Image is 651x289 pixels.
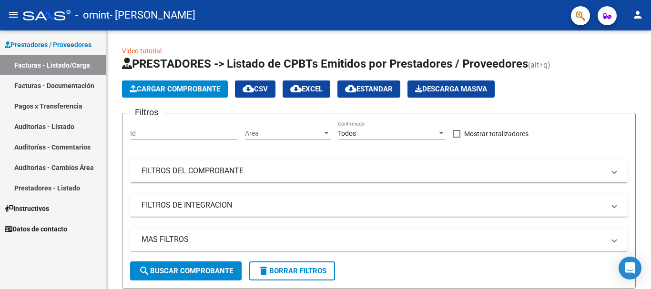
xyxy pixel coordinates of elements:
[243,85,268,93] span: CSV
[75,5,110,26] span: - omint
[619,257,641,279] div: Open Intercom Messenger
[110,5,195,26] span: - [PERSON_NAME]
[130,194,628,217] mat-expansion-panel-header: FILTROS DE INTEGRACION
[245,130,322,138] span: Area
[464,128,529,140] span: Mostrar totalizadores
[5,203,49,214] span: Instructivos
[5,40,92,50] span: Prestadores / Proveedores
[139,267,233,275] span: Buscar Comprobante
[235,80,275,98] button: CSV
[290,85,323,93] span: EXCEL
[139,265,150,277] mat-icon: search
[415,85,487,93] span: Descarga Masiva
[130,85,220,93] span: Cargar Comprobante
[130,159,628,182] mat-expansion-panel-header: FILTROS DEL COMPROBANTE
[5,224,67,234] span: Datos de contacto
[283,80,330,98] button: EXCEL
[142,234,605,245] mat-panel-title: MAS FILTROS
[122,80,228,98] button: Cargar Comprobante
[528,60,550,70] span: (alt+q)
[243,83,254,94] mat-icon: cloud_download
[258,265,269,277] mat-icon: delete
[258,267,326,275] span: Borrar Filtros
[8,9,19,20] mat-icon: menu
[122,47,162,55] a: Video tutorial
[345,85,393,93] span: Estandar
[632,9,643,20] mat-icon: person
[290,83,302,94] mat-icon: cloud_download
[122,57,528,70] span: PRESTADORES -> Listado de CPBTs Emitidos por Prestadores / Proveedores
[130,228,628,251] mat-expansion-panel-header: MAS FILTROS
[130,261,242,280] button: Buscar Comprobante
[142,166,605,176] mat-panel-title: FILTROS DEL COMPROBANTE
[407,80,495,98] button: Descarga Masiva
[142,200,605,210] mat-panel-title: FILTROS DE INTEGRACION
[338,130,356,137] span: Todos
[130,106,163,119] h3: Filtros
[345,83,356,94] mat-icon: cloud_download
[249,261,335,280] button: Borrar Filtros
[407,80,495,98] app-download-masive: Descarga masiva de comprobantes (adjuntos)
[337,80,400,98] button: Estandar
